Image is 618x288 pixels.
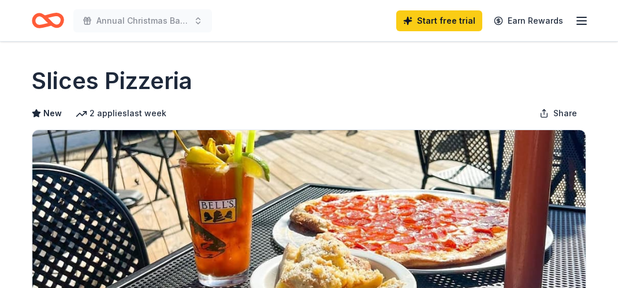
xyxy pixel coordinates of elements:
[76,106,166,120] div: 2 applies last week
[553,106,577,120] span: Share
[487,10,570,31] a: Earn Rewards
[96,14,189,28] span: Annual Christmas Banquet
[396,10,482,31] a: Start free trial
[530,102,586,125] button: Share
[43,106,62,120] span: New
[32,7,64,34] a: Home
[32,65,192,97] h1: Slices Pizzeria
[73,9,212,32] button: Annual Christmas Banquet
